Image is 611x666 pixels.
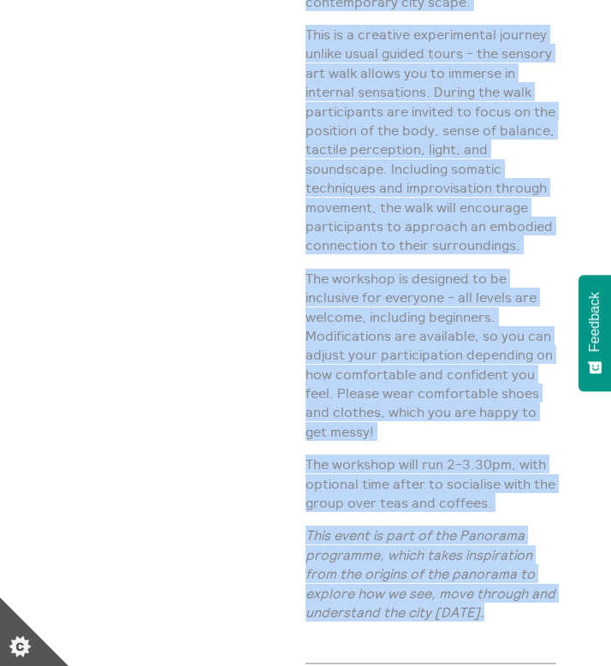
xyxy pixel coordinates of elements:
[587,292,602,352] span: Feedback
[578,275,611,391] button: Feedback - Show survey
[305,455,556,512] p: The workshop will run 2-3.30pm, with optional time after to socialise with the group over teas an...
[305,25,556,255] p: This is a creative experimental journey unlike usual guided tours - the sensory art walk allows y...
[305,526,555,621] em: This event is part of the Panorama programme, which takes inspiration from the origins of the pan...
[305,269,556,442] p: The workshop is designed to be inclusive for everyone - all levels are welcome, including beginne...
